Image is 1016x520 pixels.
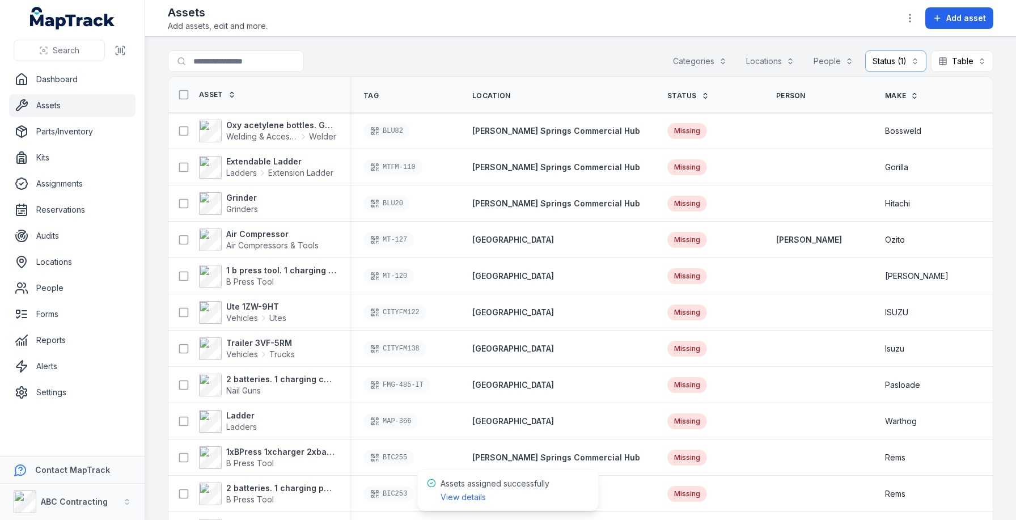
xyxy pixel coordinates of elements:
strong: 1xBPress 1xcharger 2xbattery 1x20 head 1x15 head 1x25 head 1x32 head [226,446,336,458]
span: Status [667,91,697,100]
h2: Assets [168,5,268,20]
div: Missing [667,486,707,502]
span: Extension Ladder [268,167,333,179]
a: Reports [9,329,136,352]
a: 2 batteries. 1 charging cord. I charging cradle.Nail Guns [199,374,336,396]
button: Status (1) [865,50,926,72]
a: Ute 1ZW-9HTVehiclesUtes [199,301,286,324]
a: Reservations [9,198,136,221]
a: Asset [199,90,236,99]
span: Warthog [885,416,917,427]
div: Missing [667,196,707,212]
a: People [9,277,136,299]
div: MTFM-110 [363,159,422,175]
strong: Oxy acetylene bottles. Gauges and hoses. 1 cutting attachment, 3 cutting tips, 3 welding tips, 1 ... [226,120,336,131]
span: [GEOGRAPHIC_DATA] [472,416,554,426]
span: Hitachi [885,198,910,209]
span: Grinders [226,204,258,214]
span: Vehicles [226,349,258,360]
a: Air CompressorAir Compressors & Tools [199,229,319,251]
a: MapTrack [30,7,115,29]
span: Rems [885,452,905,463]
a: [PERSON_NAME] Springs Commercial Hub [472,162,640,173]
div: BLU82 [363,123,410,139]
div: BLU20 [363,196,410,212]
span: Asset [199,90,223,99]
span: Air Compressors & Tools [226,240,319,250]
a: Dashboard [9,68,136,91]
span: [PERSON_NAME] Springs Commercial Hub [472,198,640,208]
a: Forms [9,303,136,325]
strong: 2 batteries. 1 charging port. 1 drive unit. 1 X 15. 1 X 20. 1x25 heads [226,483,336,494]
div: MT-120 [363,268,414,284]
span: Gorilla [885,162,908,173]
span: B Press Tool [226,494,274,504]
a: Kits [9,146,136,169]
strong: Trailer 3VF-5RM [226,337,295,349]
span: Vehicles [226,312,258,324]
div: Missing [667,232,707,248]
span: [PERSON_NAME] [885,270,949,282]
a: [GEOGRAPHIC_DATA] [472,307,554,318]
span: Search [53,45,79,56]
div: Missing [667,450,707,466]
button: Add asset [925,7,993,29]
a: [PERSON_NAME] Springs Commercial Hub [472,198,640,209]
div: FMG-485-IT [363,377,430,393]
div: MAP-366 [363,413,418,429]
a: [GEOGRAPHIC_DATA] [472,270,554,282]
span: [GEOGRAPHIC_DATA] [472,307,554,317]
span: Utes [269,312,286,324]
span: Ozito [885,234,905,246]
span: [GEOGRAPHIC_DATA] [472,271,554,281]
a: Trailer 3VF-5RMVehiclesTrucks [199,337,295,360]
strong: 2 batteries. 1 charging cord. I charging cradle. [226,374,336,385]
strong: Grinder [226,192,258,204]
button: Locations [739,50,802,72]
a: Oxy acetylene bottles. Gauges and hoses. 1 cutting attachment, 3 cutting tips, 3 welding tips, 1 ... [199,120,336,142]
span: B Press Tool [226,458,274,468]
div: CITYFM138 [363,341,426,357]
span: Nail Guns [226,386,261,395]
span: [GEOGRAPHIC_DATA] [472,235,554,244]
a: GrinderGrinders [199,192,258,215]
strong: Ute 1ZW-9HT [226,301,286,312]
a: Audits [9,225,136,247]
a: [PERSON_NAME] Springs Commercial Hub [472,125,640,137]
span: Pasloade [885,379,920,391]
span: Bossweld [885,125,921,137]
strong: Air Compressor [226,229,319,240]
a: Parts/Inventory [9,120,136,143]
a: Make [885,91,918,100]
span: [GEOGRAPHIC_DATA] [472,380,554,390]
div: Missing [667,268,707,284]
a: Locations [9,251,136,273]
a: Assignments [9,172,136,195]
div: Missing [667,341,707,357]
a: 1xBPress 1xcharger 2xbattery 1x20 head 1x15 head 1x25 head 1x32 headB Press Tool [199,446,336,469]
a: 2 batteries. 1 charging port. 1 drive unit. 1 X 15. 1 X 20. 1x25 headsB Press Tool [199,483,336,505]
span: Ladders [226,422,257,432]
span: B Press Tool [226,277,274,286]
a: [GEOGRAPHIC_DATA] [472,343,554,354]
span: [PERSON_NAME] Springs Commercial Hub [472,162,640,172]
div: MT-127 [363,232,414,248]
div: Missing [667,123,707,139]
span: Tag [363,91,379,100]
a: [GEOGRAPHIC_DATA] [472,379,554,391]
strong: Contact MapTrack [35,465,110,475]
span: Add assets, edit and more. [168,20,268,32]
strong: Extendable Ladder [226,156,333,167]
a: 1 b press tool. 1 charging cradle. 1 battery. 15 mm, 20 mm, 25 mm 32m press headsB Press Tool [199,265,336,288]
button: Categories [666,50,734,72]
a: View details [441,492,486,503]
button: Search [14,40,105,61]
span: Location [472,91,510,100]
span: [PERSON_NAME] Springs Commercial Hub [472,126,640,136]
a: [PERSON_NAME] [776,234,842,246]
a: Assets [9,94,136,117]
strong: Ladder [226,410,257,421]
strong: 1 b press tool. 1 charging cradle. 1 battery. 15 mm, 20 mm, 25 mm 32m press heads [226,265,336,276]
a: Extendable LadderLaddersExtension Ladder [199,156,333,179]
